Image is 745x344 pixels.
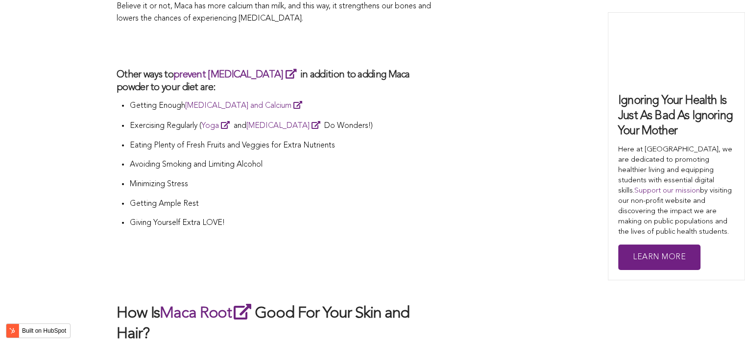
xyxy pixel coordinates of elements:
label: Built on HubSpot [18,324,70,337]
span: Believe it or not, Maca has more calcium than milk, and this way, it strengthens our bones and lo... [117,2,431,23]
button: Built on HubSpot [6,323,71,338]
p: Giving Yourself Extra LOVE! [129,217,435,230]
a: prevent [MEDICAL_DATA] [173,70,300,80]
iframe: Chat Widget [696,297,745,344]
p: Avoiding Smoking and Limiting Alcohol [129,159,435,172]
a: [MEDICAL_DATA] [246,122,324,130]
img: HubSpot sprocket logo [6,325,18,337]
p: Eating Plenty of Fresh Fruits and Veggies for Extra Nutrients [129,140,435,152]
a: [MEDICAL_DATA] and Calcium [185,102,306,110]
p: Getting Enough [129,99,435,113]
a: Learn More [618,245,700,270]
a: Maca Root [160,306,255,321]
h3: Other ways to in addition to adding Maca powder to your diet are: [117,68,435,94]
p: Exercising Regularly ( and Do Wonders!) [129,119,435,133]
p: Getting Ample Rest [129,198,435,211]
p: Minimizing Stress [129,178,435,191]
a: Yoga [201,122,233,130]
